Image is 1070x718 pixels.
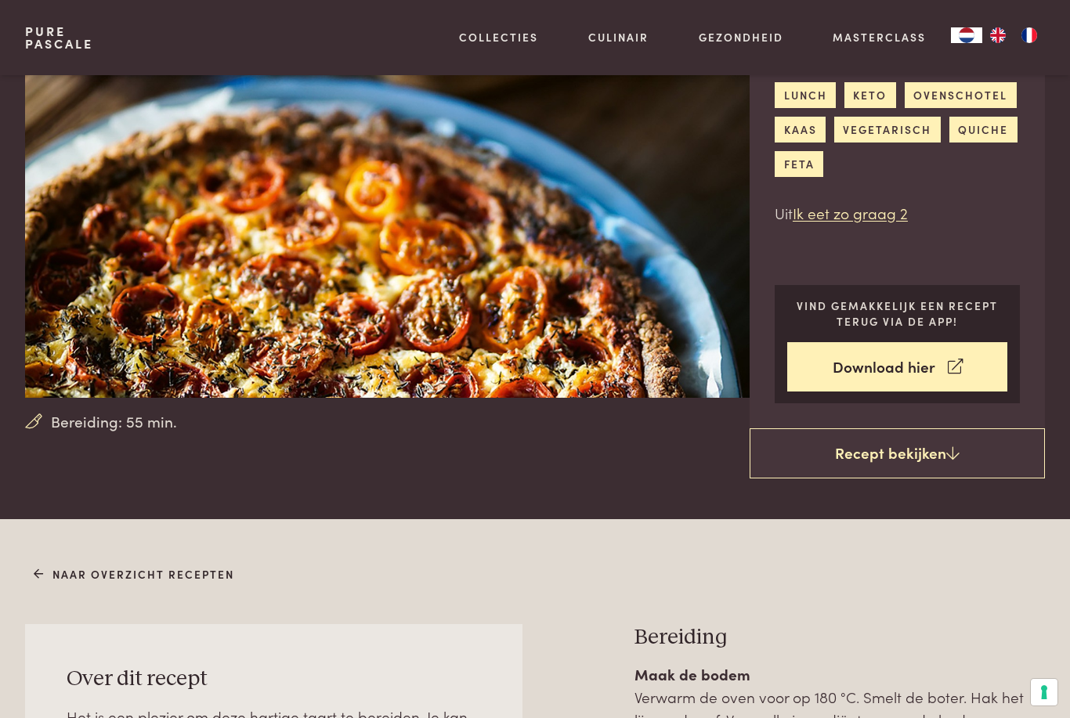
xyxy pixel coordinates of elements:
[1031,679,1057,705] button: Uw voorkeuren voor toestemming voor trackingtechnologieën
[775,202,1020,225] p: Uit
[949,117,1018,143] a: quiche
[459,29,538,45] a: Collecties
[775,82,836,108] a: lunch
[1014,27,1045,43] a: FR
[750,428,1045,478] a: Recept bekijken
[951,27,982,43] div: Language
[982,27,1014,43] a: EN
[775,117,826,143] a: kaas
[844,82,896,108] a: keto
[833,29,926,45] a: Masterclass
[699,29,783,45] a: Gezondheid
[905,82,1017,108] a: ovenschotel
[787,298,1007,330] p: Vind gemakkelijk een recept terug via de app!
[25,25,93,50] a: PurePascale
[787,342,1007,391] a: Download hier
[982,27,1045,43] ul: Language list
[834,117,941,143] a: vegetarisch
[951,27,1045,43] aside: Language selected: Nederlands
[588,29,649,45] a: Culinair
[67,666,481,693] h3: Over dit recept
[793,202,908,223] a: Ik eet zo graag 2
[775,151,823,177] a: feta
[634,624,1045,651] h3: Bereiding
[34,566,235,583] a: Naar overzicht recepten
[634,663,750,684] strong: Maak de bodem
[951,27,982,43] a: NL
[51,410,177,433] span: Bereiding: 55 min.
